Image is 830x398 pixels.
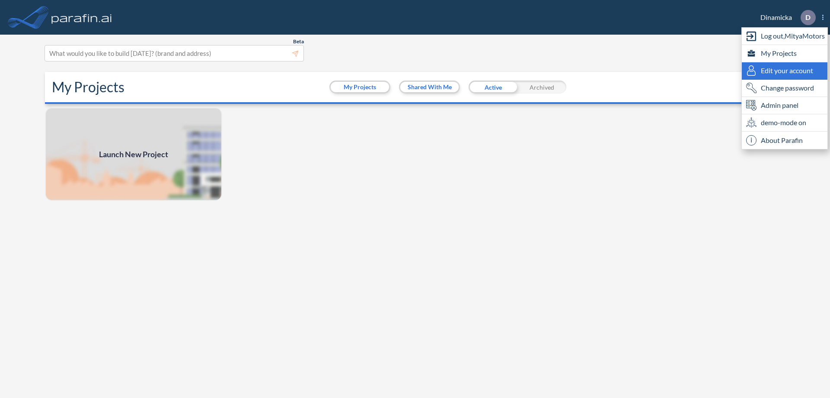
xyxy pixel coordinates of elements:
[742,132,827,149] div: About Parafin
[742,97,827,114] div: Admin panel
[761,100,798,110] span: Admin panel
[52,79,124,95] h2: My Projects
[742,28,827,45] div: Log out
[517,81,566,94] div: Archived
[99,149,168,160] span: Launch New Project
[400,82,459,92] button: Shared With Me
[469,81,517,94] div: Active
[293,38,304,45] span: Beta
[747,10,824,25] div: Dinamicka
[746,135,757,146] span: i
[45,107,222,201] img: add
[761,83,814,93] span: Change password
[742,62,827,80] div: Edit user
[742,45,827,62] div: My Projects
[742,80,827,97] div: Change password
[761,48,797,58] span: My Projects
[761,117,806,128] span: demo-mode on
[742,114,827,132] div: demo-mode on
[50,9,114,26] img: logo
[45,107,222,201] a: Launch New Project
[805,13,811,21] p: D
[331,82,389,92] button: My Projects
[761,135,803,146] span: About Parafin
[761,31,825,41] span: Log out, MityaMotors
[761,65,813,76] span: Edit your account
